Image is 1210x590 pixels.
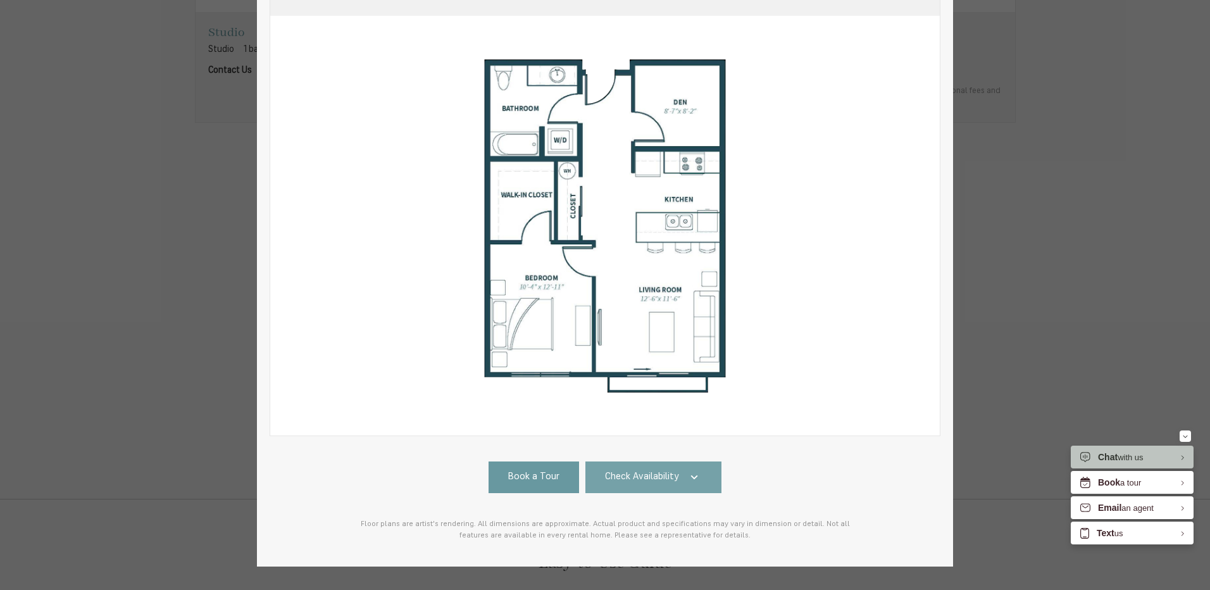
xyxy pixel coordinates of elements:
[605,470,679,485] span: Check Availability
[352,518,858,541] p: Floor plans are artist's rendering. All dimensions are approximate. Actual product and specificat...
[508,470,559,485] span: Book a Tour
[270,16,940,436] img: A3 - 1 bedroom floorplan layout with 1 bathroom and 800 square feet
[489,461,579,493] a: Book a Tour
[585,461,722,493] a: Check Availability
